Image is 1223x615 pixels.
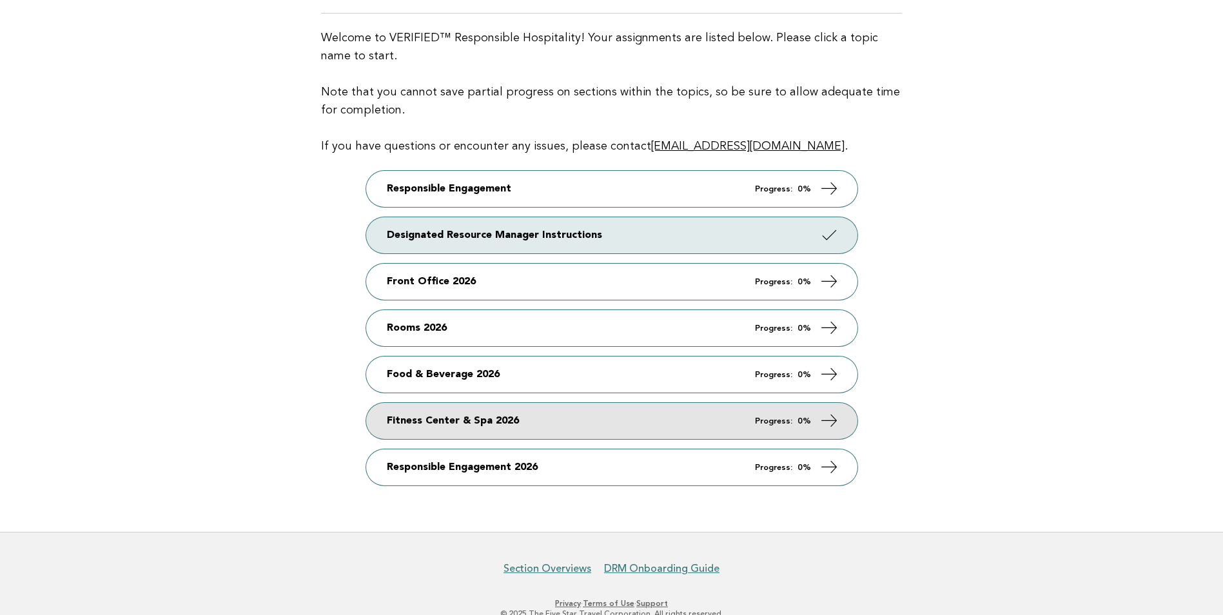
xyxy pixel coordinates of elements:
[755,464,792,472] em: Progress:
[797,371,811,379] strong: 0%
[797,324,811,333] strong: 0%
[555,599,581,608] a: Privacy
[755,185,792,193] em: Progress:
[366,310,857,346] a: Rooms 2026 Progress: 0%
[604,562,719,575] a: DRM Onboarding Guide
[651,141,845,152] a: [EMAIL_ADDRESS][DOMAIN_NAME]
[755,324,792,333] em: Progress:
[366,403,857,439] a: Fitness Center & Spa 2026 Progress: 0%
[797,464,811,472] strong: 0%
[366,217,857,253] a: Designated Resource Manager Instructions
[797,185,811,193] strong: 0%
[366,356,857,393] a: Food & Beverage 2026 Progress: 0%
[321,29,902,155] p: Welcome to VERIFIED™ Responsible Hospitality! Your assignments are listed below. Please click a t...
[217,598,1006,609] p: · ·
[366,449,857,485] a: Responsible Engagement 2026 Progress: 0%
[755,371,792,379] em: Progress:
[636,599,668,608] a: Support
[755,417,792,425] em: Progress:
[797,417,811,425] strong: 0%
[755,278,792,286] em: Progress:
[366,171,857,207] a: Responsible Engagement Progress: 0%
[504,562,591,575] a: Section Overviews
[797,278,811,286] strong: 0%
[583,599,634,608] a: Terms of Use
[366,264,857,300] a: Front Office 2026 Progress: 0%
